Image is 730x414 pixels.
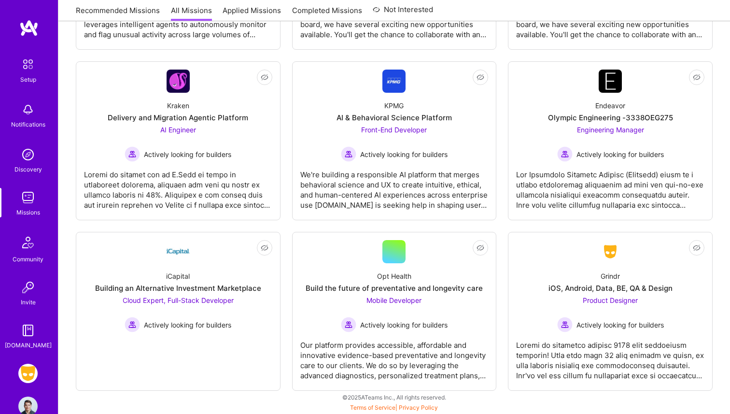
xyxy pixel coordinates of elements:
img: teamwork [18,188,38,207]
div: Setup [20,74,36,85]
div: Olympic Engineering -3338OEG275 [548,113,673,123]
img: setup [18,54,38,74]
a: Recommended Missions [76,5,160,21]
img: Actively looking for builders [557,317,573,332]
div: We're building a responsible AI platform that merges behavioral science and UX to create intuitiv... [300,162,489,210]
span: Actively looking for builders [576,149,664,159]
span: AI Engineer [160,126,196,134]
span: | [350,404,438,411]
div: Grindr [601,271,620,281]
span: Actively looking for builders [144,149,231,159]
div: Building an Alternative Investment Marketplace [95,283,261,293]
i: icon EyeClosed [477,244,484,252]
div: © 2025 ATeams Inc., All rights reserved. [58,385,730,409]
div: Opt Health [377,271,411,281]
img: Actively looking for builders [341,146,356,162]
img: bell [18,100,38,119]
a: Opt HealthBuild the future of preventative and longevity careMobile Developer Actively looking fo... [300,240,489,383]
div: Missions [16,207,40,217]
i: icon EyeClosed [693,73,701,81]
a: Grindr: Mobile + BE + Cloud [16,364,40,383]
span: Actively looking for builders [360,149,448,159]
div: Kraken [167,100,189,111]
i: icon EyeClosed [261,244,268,252]
span: Actively looking for builders [144,320,231,330]
img: guide book [18,321,38,340]
div: iOS, Android, Data, BE, QA & Design [548,283,673,293]
span: Actively looking for builders [576,320,664,330]
img: Actively looking for builders [557,146,573,162]
div: [DOMAIN_NAME] [5,340,52,350]
a: Company LogoKrakenDelivery and Migration Agentic PlatformAI Engineer Actively looking for builder... [84,70,272,212]
a: Privacy Policy [399,404,438,411]
a: Applied Missions [223,5,281,21]
i: icon EyeClosed [693,244,701,252]
div: KPMG [384,100,404,111]
a: Not Interested [373,4,433,21]
img: Grindr: Mobile + BE + Cloud [18,364,38,383]
img: Invite [18,278,38,297]
div: Community [13,254,43,264]
a: Company LogoGrindriOS, Android, Data, BE, QA & DesignProduct Designer Actively looking for builde... [516,240,704,383]
img: Actively looking for builders [125,146,140,162]
img: Company Logo [599,243,622,260]
span: Front-End Developer [361,126,427,134]
i: icon EyeClosed [261,73,268,81]
span: Cloud Expert, Full-Stack Developer [123,296,234,304]
img: logo [19,19,39,37]
div: Invite [21,297,36,307]
img: Actively looking for builders [125,317,140,332]
img: discovery [18,145,38,164]
div: Notifications [11,119,45,129]
div: Build the future of preventative and longevity care [306,283,483,293]
div: Lor Ipsumdolo Sitametc Adipisc (Elitsedd) eiusm te i utlabo etdoloremag aliquaenim ad mini ven qu... [516,162,704,210]
span: Engineering Manager [577,126,644,134]
div: Our platform provides accessible, affordable and innovative evidence-based preventative and longe... [300,332,489,381]
div: Endeavor [595,100,625,111]
i: icon EyeClosed [477,73,484,81]
a: Company LogoiCapitalBuilding an Alternative Investment MarketplaceCloud Expert, Full-Stack Develo... [84,240,272,383]
span: Mobile Developer [366,296,421,304]
a: Terms of Service [350,404,395,411]
a: Company LogoKPMGAI & Behavioral Science PlatformFront-End Developer Actively looking for builders... [300,70,489,212]
span: Actively looking for builders [360,320,448,330]
div: Loremi do sitamet con ad E.Sedd ei tempo in utlaboreet dolorema, aliquaen adm veni qu nostr ex ul... [84,162,272,210]
img: Community [16,231,40,254]
div: Delivery and Migration Agentic Platform [108,113,248,123]
img: Company Logo [167,240,190,263]
div: Discovery [14,164,42,174]
img: Company Logo [599,70,622,93]
div: Loremi do sitametco adipisc 9178 elit seddoeiusm temporin! Utla etdo magn 32 aliq enimadm ve quis... [516,332,704,381]
div: iCapital [166,271,190,281]
img: Actively looking for builders [341,317,356,332]
img: Company Logo [167,70,190,93]
a: All Missions [171,5,212,21]
a: Company LogoEndeavorOlympic Engineering -3338OEG275Engineering Manager Actively looking for build... [516,70,704,212]
div: AI & Behavioral Science Platform [337,113,452,123]
img: Company Logo [382,70,406,93]
a: Completed Missions [292,5,362,21]
span: Product Designer [583,296,638,304]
